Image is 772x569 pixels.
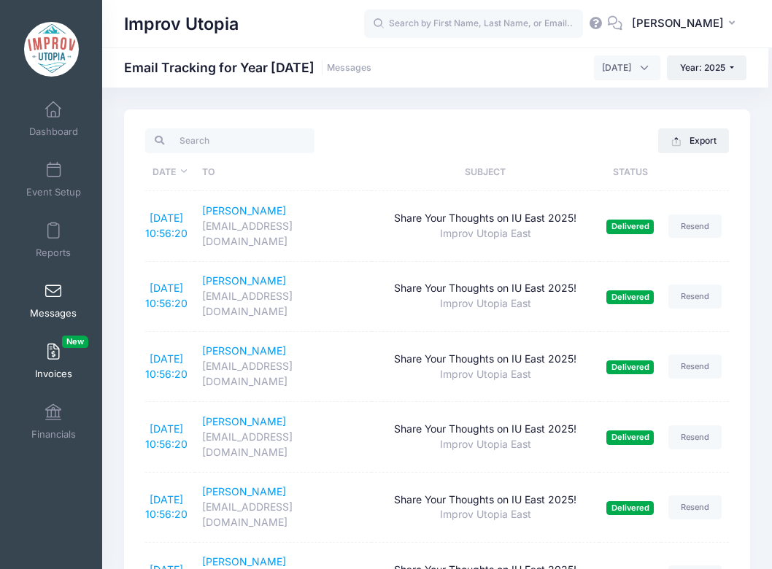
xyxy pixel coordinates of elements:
[680,62,725,73] span: Year: 2025
[19,154,88,205] a: Event Setup
[202,289,365,320] div: [EMAIL_ADDRESS][DOMAIN_NAME]
[24,22,79,77] img: Improv Utopia
[36,247,71,259] span: Reports
[145,493,188,521] a: [DATE] 10:56:20
[145,212,188,239] a: [DATE] 10:56:20
[26,186,81,198] span: Event Setup
[379,226,592,241] div: Improv Utopia East
[606,220,654,233] span: Delivered
[668,425,722,449] a: Resend
[202,359,365,390] div: [EMAIL_ADDRESS][DOMAIN_NAME]
[379,492,592,508] div: Share Your Thoughts on IU East 2025!
[379,422,592,437] div: Share Your Thoughts on IU East 2025!
[668,284,722,309] a: Resend
[379,367,592,382] div: Improv Utopia East
[31,428,76,441] span: Financials
[668,214,722,239] a: Resend
[202,484,365,500] div: [PERSON_NAME]
[668,355,722,379] a: Resend
[606,360,654,374] span: Delivered
[668,495,722,519] a: Resend
[145,352,188,380] a: [DATE] 10:56:20
[602,61,631,74] span: September 2025
[379,507,592,522] div: Improv Utopia East
[594,55,660,80] span: September 2025
[19,396,88,447] a: Financials
[661,153,729,191] th: : activate to sort column ascending
[632,15,724,31] span: [PERSON_NAME]
[202,344,365,390] a: [PERSON_NAME][EMAIL_ADDRESS][DOMAIN_NAME]
[30,307,77,320] span: Messages
[202,274,365,320] a: [PERSON_NAME][EMAIL_ADDRESS][DOMAIN_NAME]
[202,414,365,460] a: [PERSON_NAME][EMAIL_ADDRESS][DOMAIN_NAME]
[202,274,365,289] div: [PERSON_NAME]
[202,414,365,430] div: [PERSON_NAME]
[202,344,365,359] div: [PERSON_NAME]
[145,128,314,153] input: Search
[19,336,88,387] a: InvoicesNew
[19,214,88,266] a: Reports
[202,204,365,249] a: [PERSON_NAME][EMAIL_ADDRESS][DOMAIN_NAME]
[124,7,239,41] h1: Improv Utopia
[327,63,371,74] a: Messages
[202,430,365,460] div: [EMAIL_ADDRESS][DOMAIN_NAME]
[606,430,654,444] span: Delivered
[379,281,592,296] div: Share Your Thoughts on IU East 2025!
[379,437,592,452] div: Improv Utopia East
[202,484,365,530] a: [PERSON_NAME][EMAIL_ADDRESS][DOMAIN_NAME]
[658,128,729,153] button: Export
[19,275,88,326] a: Messages
[599,153,661,191] th: Status: activate to sort column ascending
[606,501,654,515] span: Delivered
[145,153,195,191] th: Date: activate to sort column ascending
[145,282,188,309] a: [DATE] 10:56:20
[364,9,583,39] input: Search by First Name, Last Name, or Email...
[606,290,654,304] span: Delivered
[195,153,371,191] th: To: activate to sort column ascending
[124,60,371,75] h1: Email Tracking for Year [DATE]
[379,296,592,311] div: Improv Utopia East
[371,153,599,191] th: Subject: activate to sort column ascending
[145,422,188,450] a: [DATE] 10:56:20
[29,125,78,138] span: Dashboard
[379,352,592,367] div: Share Your Thoughts on IU East 2025!
[19,93,88,144] a: Dashboard
[622,7,750,41] button: [PERSON_NAME]
[379,211,592,226] div: Share Your Thoughts on IU East 2025!
[202,204,365,219] div: [PERSON_NAME]
[667,55,746,80] button: Year: 2025
[62,336,88,348] span: New
[35,368,72,380] span: Invoices
[202,219,365,249] div: [EMAIL_ADDRESS][DOMAIN_NAME]
[202,500,365,530] div: [EMAIL_ADDRESS][DOMAIN_NAME]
